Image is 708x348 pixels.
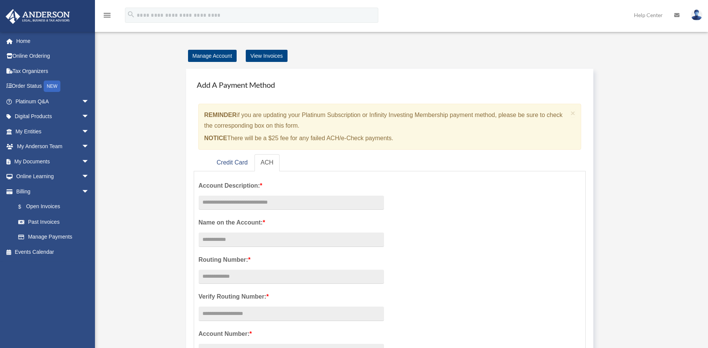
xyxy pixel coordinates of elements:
[22,202,26,212] span: $
[199,217,384,228] label: Name on the Account:
[82,139,97,155] span: arrow_drop_down
[199,255,384,265] label: Routing Number:
[199,329,384,339] label: Account Number:
[194,76,586,93] h4: Add A Payment Method
[103,11,112,20] i: menu
[5,63,101,79] a: Tax Organizers
[82,154,97,169] span: arrow_drop_down
[5,49,101,64] a: Online Ordering
[82,109,97,125] span: arrow_drop_down
[11,199,101,215] a: $Open Invoices
[11,229,97,245] a: Manage Payments
[204,112,237,118] strong: REMINDER
[204,135,227,141] strong: NOTICE
[127,10,135,19] i: search
[571,109,575,117] span: ×
[5,154,101,169] a: My Documentsarrow_drop_down
[5,124,101,139] a: My Entitiesarrow_drop_down
[5,169,101,184] a: Online Learningarrow_drop_down
[5,109,101,124] a: Digital Productsarrow_drop_down
[82,124,97,139] span: arrow_drop_down
[571,109,575,117] button: Close
[103,13,112,20] a: menu
[3,9,72,24] img: Anderson Advisors Platinum Portal
[210,154,254,171] a: Credit Card
[82,184,97,199] span: arrow_drop_down
[188,50,237,62] a: Manage Account
[246,50,287,62] a: View Invoices
[5,79,101,94] a: Order StatusNEW
[199,180,384,191] label: Account Description:
[11,214,101,229] a: Past Invoices
[204,133,568,144] p: There will be a $25 fee for any failed ACH/e-Check payments.
[198,104,582,150] div: if you are updating your Platinum Subscription or Infinity Investing Membership payment method, p...
[5,244,101,259] a: Events Calendar
[691,9,702,21] img: User Pic
[5,139,101,154] a: My Anderson Teamarrow_drop_down
[5,33,101,49] a: Home
[82,169,97,185] span: arrow_drop_down
[5,184,101,199] a: Billingarrow_drop_down
[199,291,384,302] label: Verify Routing Number:
[82,94,97,109] span: arrow_drop_down
[5,94,101,109] a: Platinum Q&Aarrow_drop_down
[254,154,280,171] a: ACH
[44,81,60,92] div: NEW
